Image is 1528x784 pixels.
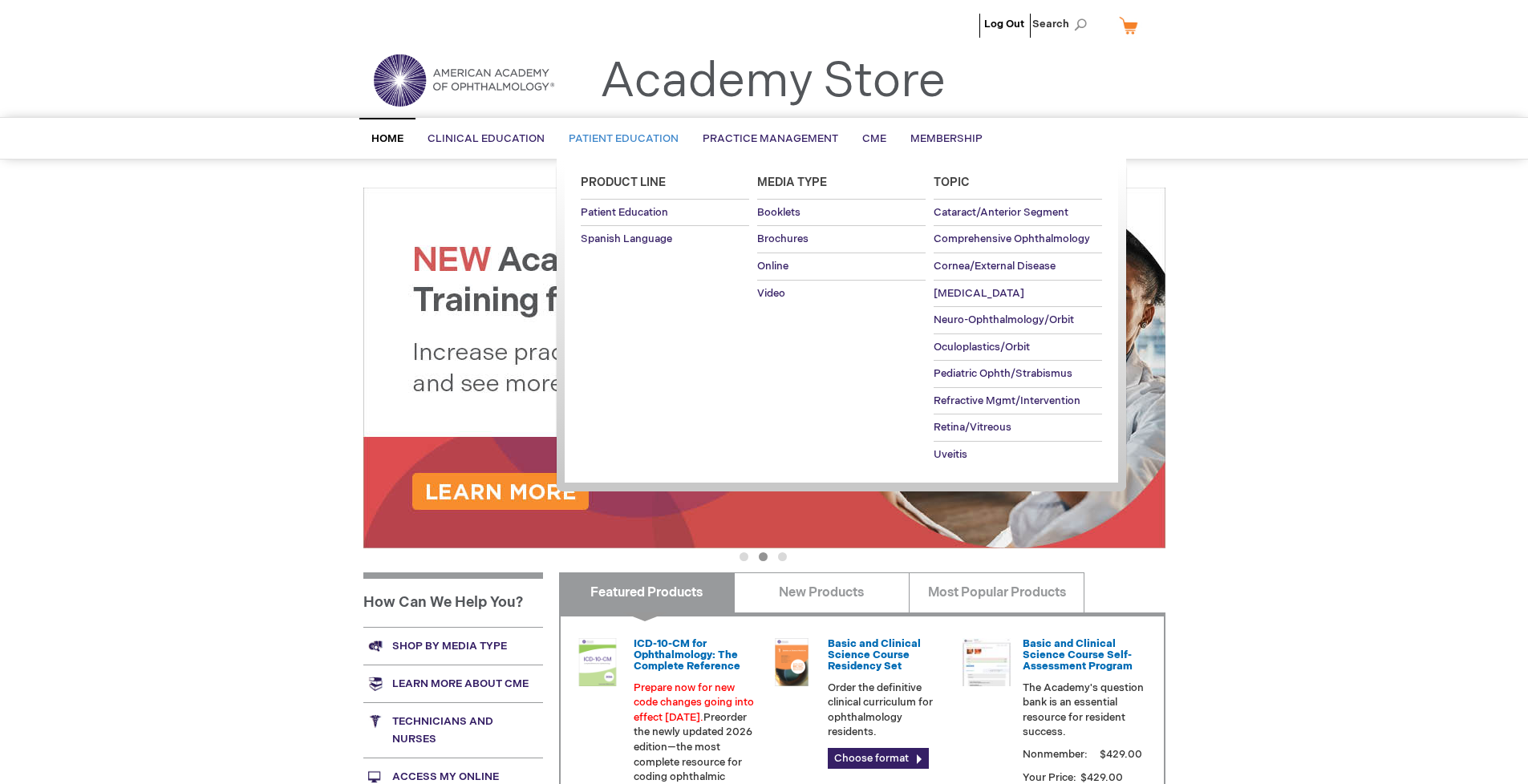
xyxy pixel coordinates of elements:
[569,132,679,145] span: Patient Education
[1032,8,1093,40] span: Search
[984,18,1024,30] a: Log Out
[910,132,983,145] span: Membership
[828,681,950,740] p: Order the definitive clinical curriculum for ophthalmology residents.
[1079,771,1125,784] span: $429.00
[934,176,970,189] span: Topic
[740,552,748,561] button: 1 of 3
[934,341,1030,354] span: Oculoplastics/Orbit
[934,313,1074,326] span: Neuro-Ophthalmology/Orbit
[428,132,545,145] span: Clinical Education
[778,552,787,561] button: 3 of 3
[963,638,1011,686] img: bcscself_20.jpg
[371,132,403,145] span: Home
[757,260,788,273] span: Online
[757,287,785,300] span: Video
[634,637,740,673] a: ICD-10-CM for Ophthalmology: The Complete Reference
[363,627,543,665] a: Shop by media type
[768,638,816,686] img: 02850963u_47.png
[600,53,946,111] a: Academy Store
[581,206,668,219] span: Patient Education
[1023,681,1145,740] p: The Academy's question bank is an essential resource for resident success.
[634,681,754,724] font: Prepare now for new code changes going into effect [DATE].
[934,367,1072,380] span: Pediatric Ophth/Strabismus
[759,552,768,561] button: 2 of 3
[909,572,1084,612] a: Most Popular Products
[581,176,666,189] span: Product Line
[757,232,809,245] span: Brochures
[363,665,543,702] a: Learn more about CME
[862,132,886,145] span: CME
[934,232,1090,245] span: Comprehensive Ophthalmology
[757,176,827,189] span: Media Type
[1023,637,1133,673] a: Basic and Clinical Science Course Self-Assessment Program
[363,572,543,627] h1: How Can We Help You?
[757,206,800,219] span: Booklets
[828,748,929,769] a: Choose format
[734,572,910,612] a: New Products
[934,421,1011,434] span: Retina/Vitreous
[934,394,1080,407] span: Refractive Mgmt/Intervention
[363,702,543,758] a: Technicians and nurses
[934,206,1068,219] span: Cataract/Anterior Segment
[703,132,838,145] span: Practice Management
[581,232,672,245] span: Spanish Language
[1023,745,1088,765] strong: Nonmember:
[559,572,735,612] a: Featured Products
[574,638,622,686] img: 0120008u_42.png
[934,260,1056,273] span: Cornea/External Disease
[934,287,1024,300] span: [MEDICAL_DATA]
[1097,748,1145,761] span: $429.00
[934,448,967,461] span: Uveitis
[828,637,921,673] a: Basic and Clinical Science Course Residency Set
[1023,771,1076,784] strong: Your Price:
